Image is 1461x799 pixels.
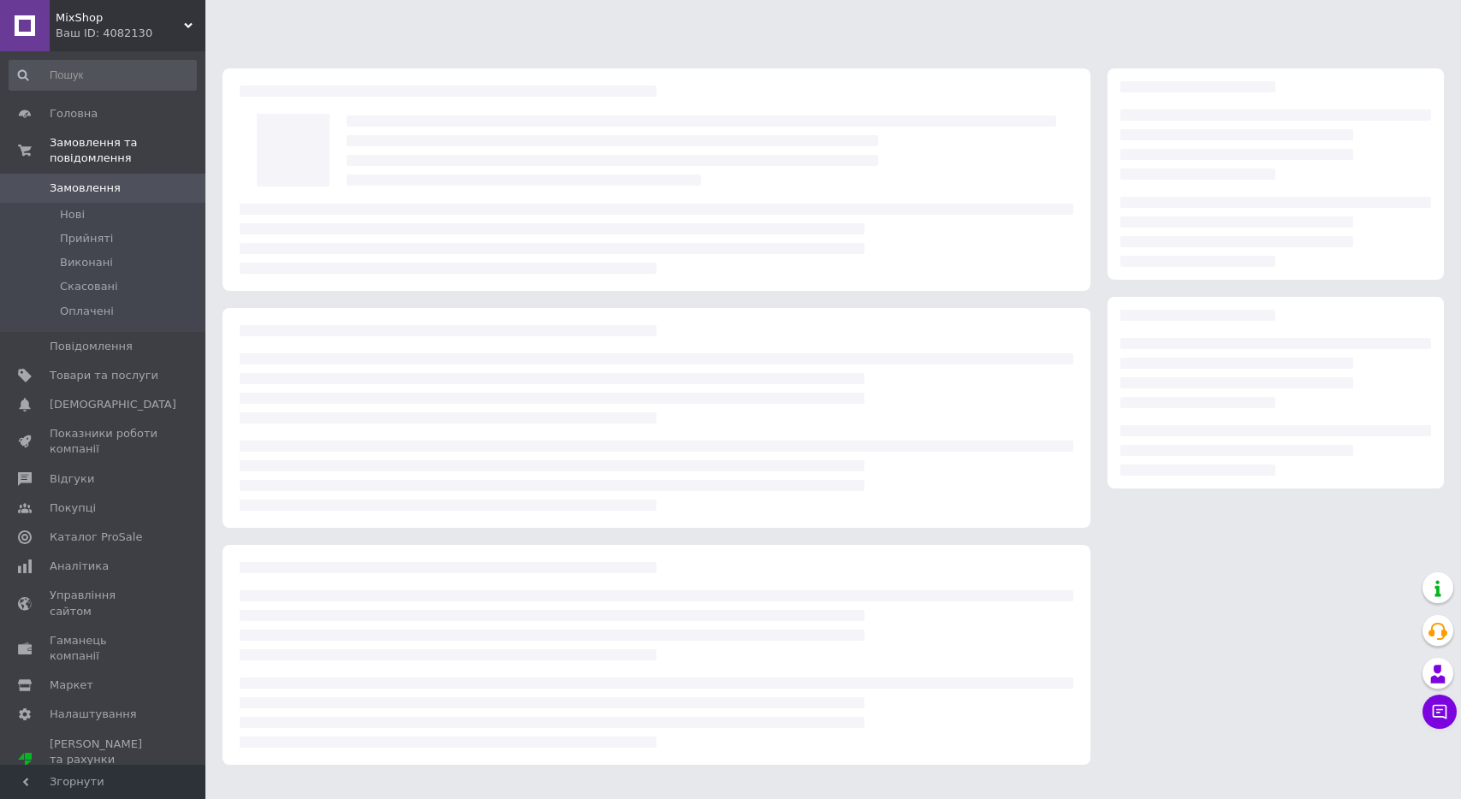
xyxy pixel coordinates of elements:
span: Аналітика [50,559,109,574]
span: Маркет [50,678,93,693]
span: Повідомлення [50,339,133,354]
span: Товари та послуги [50,368,158,383]
span: Управління сайтом [50,588,158,618]
span: Оплачені [60,304,114,319]
span: Виконані [60,255,113,270]
span: Гаманець компанії [50,633,158,664]
span: Прийняті [60,231,113,246]
span: Замовлення [50,181,121,196]
input: Пошук [9,60,197,91]
span: Покупці [50,500,96,516]
span: [DEMOGRAPHIC_DATA] [50,397,176,412]
span: Каталог ProSale [50,530,142,545]
span: Відгуки [50,471,94,487]
span: Скасовані [60,279,118,294]
div: Ваш ID: 4082130 [56,26,205,41]
span: MixShop [56,10,184,26]
span: Головна [50,106,98,121]
span: Замовлення та повідомлення [50,135,205,166]
span: [PERSON_NAME] та рахунки [50,737,158,784]
span: Налаштування [50,707,137,722]
span: Нові [60,207,85,222]
span: Показники роботи компанії [50,426,158,457]
button: Чат з покупцем [1422,695,1457,729]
